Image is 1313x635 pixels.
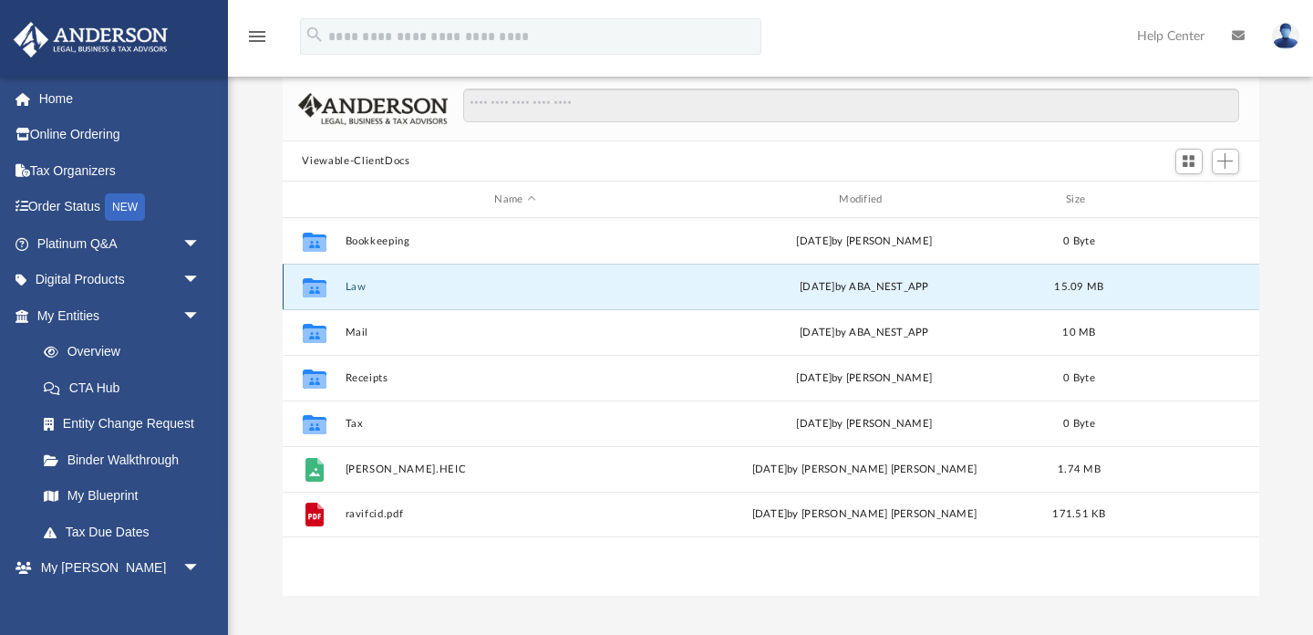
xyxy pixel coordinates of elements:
[182,550,219,588] span: arrow_drop_down
[693,192,1034,208] div: Modified
[302,153,409,170] button: Viewable-ClientDocs
[283,218,1259,597] div: grid
[13,297,228,334] a: My Entitiesarrow_drop_down
[26,334,228,370] a: Overview
[1058,464,1101,474] span: 1.74 MB
[345,281,686,293] button: Law
[13,550,219,609] a: My [PERSON_NAME] Teamarrow_drop_down
[8,22,173,57] img: Anderson Advisors Platinum Portal
[694,462,1035,478] div: [DATE] by [PERSON_NAME] [PERSON_NAME]
[182,297,219,335] span: arrow_drop_down
[1167,501,1209,528] button: More options
[1052,509,1105,519] span: 171.51 KB
[345,327,686,338] button: Mail
[1167,456,1209,484] button: More options
[694,279,1035,296] div: [DATE] by ABA_NEST_APP
[694,370,1035,387] div: [DATE] by [PERSON_NAME]
[345,372,686,384] button: Receipts
[344,192,685,208] div: Name
[105,193,145,221] div: NEW
[26,370,228,406] a: CTA Hub
[246,35,268,47] a: menu
[345,235,686,247] button: Bookkeeping
[694,325,1035,341] div: [DATE] by ABA_NEST_APP
[1123,192,1251,208] div: id
[694,506,1035,523] div: [DATE] by [PERSON_NAME] [PERSON_NAME]
[1272,23,1299,49] img: User Pic
[463,88,1238,123] input: Search files and folders
[13,152,228,189] a: Tax Organizers
[26,442,228,478] a: Binder Walkthrough
[1063,236,1095,246] span: 0 Byte
[13,80,228,117] a: Home
[26,406,228,442] a: Entity Change Request
[246,26,268,47] i: menu
[305,25,325,45] i: search
[1042,192,1115,208] div: Size
[694,416,1035,432] div: [DATE] by [PERSON_NAME]
[1175,149,1203,174] button: Switch to Grid View
[345,463,686,475] button: [PERSON_NAME].HEIC
[1212,149,1239,174] button: Add
[182,262,219,299] span: arrow_drop_down
[13,189,228,226] a: Order StatusNEW
[13,225,228,262] a: Platinum Q&Aarrow_drop_down
[13,262,228,298] a: Digital Productsarrow_drop_down
[1062,328,1095,338] span: 10 MB
[13,117,228,153] a: Online Ordering
[182,225,219,263] span: arrow_drop_down
[1063,419,1095,429] span: 0 Byte
[26,514,228,550] a: Tax Due Dates
[1063,373,1095,383] span: 0 Byte
[345,509,686,521] button: ravifcid.pdf
[1054,282,1103,292] span: 15.09 MB
[345,418,686,430] button: Tax
[26,478,219,515] a: My Blueprint
[694,234,1035,250] div: [DATE] by [PERSON_NAME]
[290,192,336,208] div: id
